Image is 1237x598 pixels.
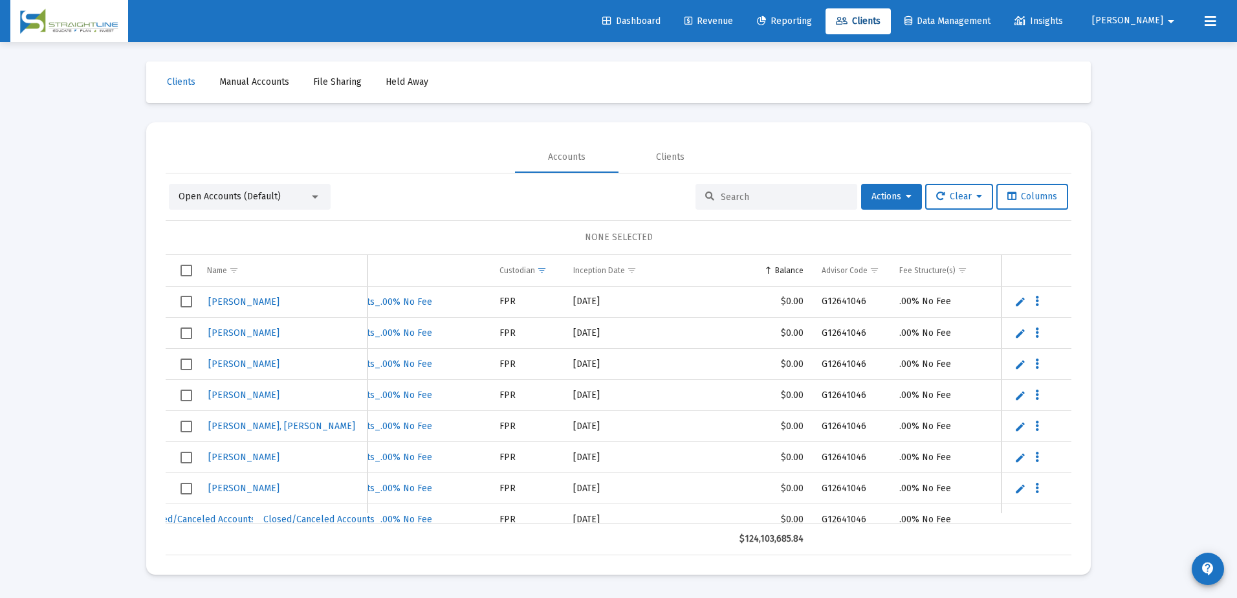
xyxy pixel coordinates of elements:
[208,483,279,494] span: [PERSON_NAME]
[890,411,1040,442] td: .00% No Fee
[1014,327,1026,339] a: Edit
[208,327,279,338] span: [PERSON_NAME]
[925,184,993,210] button: Clear
[490,318,564,349] td: FPR
[262,510,433,529] a: Closed/Canceled Accounts_.00% No Fee
[822,265,868,276] div: Advisor Code
[207,265,227,276] div: Name
[813,287,890,318] td: G12641046
[592,8,671,34] a: Dashboard
[826,8,891,34] a: Clients
[890,287,1040,318] td: .00% No Fee
[813,318,890,349] td: G12641046
[253,255,490,286] td: Column Billing Group
[144,514,256,525] span: Closed/Canceled Accounts
[757,16,812,27] span: Reporting
[179,191,281,202] span: Open Accounts (Default)
[564,287,657,318] td: [DATE]
[176,231,1061,244] div: NONE SELECTED
[564,255,657,286] td: Column Inception Date
[1014,452,1026,463] a: Edit
[1092,16,1163,27] span: [PERSON_NAME]
[229,265,239,275] span: Show filter options for column 'Name'
[627,265,637,275] span: Show filter options for column 'Inception Date'
[836,16,881,27] span: Clients
[747,8,822,34] a: Reporting
[157,69,206,95] a: Clients
[490,473,564,504] td: FPR
[386,76,428,87] span: Held Away
[1014,296,1026,307] a: Edit
[871,191,912,202] span: Actions
[890,380,1040,411] td: .00% No Fee
[1077,8,1194,34] button: [PERSON_NAME]
[537,265,547,275] span: Show filter options for column 'Custodian'
[490,411,564,442] td: FPR
[657,442,813,473] td: $0.00
[1004,8,1073,34] a: Insights
[564,411,657,442] td: [DATE]
[490,380,564,411] td: FPR
[181,265,192,276] div: Select all
[894,8,1001,34] a: Data Management
[181,452,192,463] div: Select row
[602,16,661,27] span: Dashboard
[208,296,279,307] span: [PERSON_NAME]
[303,69,372,95] a: File Sharing
[1014,359,1026,370] a: Edit
[207,355,281,373] a: [PERSON_NAME]
[1014,421,1026,432] a: Edit
[813,349,890,380] td: G12641046
[207,324,281,342] a: [PERSON_NAME]
[499,265,535,276] div: Custodian
[721,192,848,203] input: Search
[996,184,1068,210] button: Columns
[1014,16,1063,27] span: Insights
[564,442,657,473] td: [DATE]
[958,265,967,275] span: Show filter options for column 'Fee Structure(s)'
[890,473,1040,504] td: .00% No Fee
[263,514,432,525] span: Closed/Canceled Accounts_.00% No Fee
[813,473,890,504] td: G12641046
[490,349,564,380] td: FPR
[490,442,564,473] td: FPR
[166,255,1071,555] div: Data grid
[890,504,1040,535] td: .00% No Fee
[775,265,804,276] div: Balance
[207,293,281,311] a: [PERSON_NAME]
[684,16,733,27] span: Revenue
[1200,561,1216,577] mat-icon: contact_support
[209,69,300,95] a: Manual Accounts
[674,8,743,34] a: Revenue
[657,287,813,318] td: $0.00
[564,380,657,411] td: [DATE]
[490,504,564,535] td: FPR
[564,473,657,504] td: [DATE]
[20,8,118,34] img: Dashboard
[181,483,192,494] div: Select row
[181,390,192,401] div: Select row
[899,265,956,276] div: Fee Structure(s)
[207,448,281,467] a: [PERSON_NAME]
[564,349,657,380] td: [DATE]
[167,76,195,87] span: Clients
[657,380,813,411] td: $0.00
[181,296,192,307] div: Select row
[657,473,813,504] td: $0.00
[657,318,813,349] td: $0.00
[548,151,586,164] div: Accounts
[313,76,362,87] span: File Sharing
[890,318,1040,349] td: .00% No Fee
[657,411,813,442] td: $0.00
[936,191,982,202] span: Clear
[573,265,625,276] div: Inception Date
[564,318,657,349] td: [DATE]
[890,442,1040,473] td: .00% No Fee
[564,504,657,535] td: [DATE]
[207,417,356,436] a: [PERSON_NAME], [PERSON_NAME]
[657,504,813,535] td: $0.00
[657,349,813,380] td: $0.00
[861,184,922,210] button: Actions
[656,151,684,164] div: Clients
[904,16,991,27] span: Data Management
